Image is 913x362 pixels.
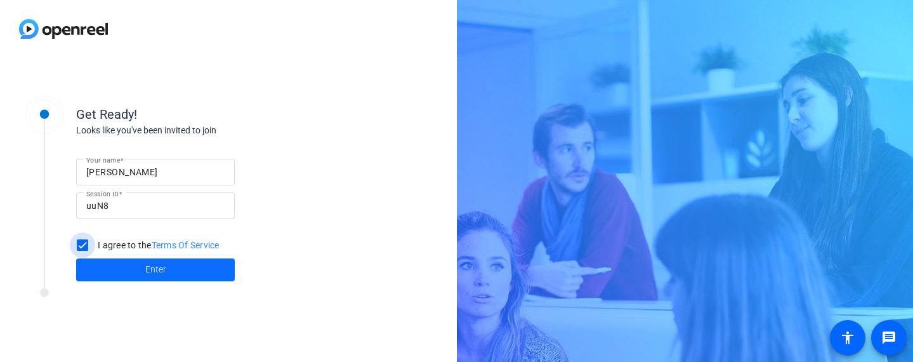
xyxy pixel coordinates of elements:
[881,330,897,345] mat-icon: message
[76,105,330,124] div: Get Ready!
[76,124,330,137] div: Looks like you've been invited to join
[86,190,119,198] mat-label: Session ID
[95,239,220,251] label: I agree to the
[840,330,855,345] mat-icon: accessibility
[86,156,120,164] mat-label: Your name
[145,263,166,276] span: Enter
[76,258,235,281] button: Enter
[152,240,220,250] a: Terms Of Service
